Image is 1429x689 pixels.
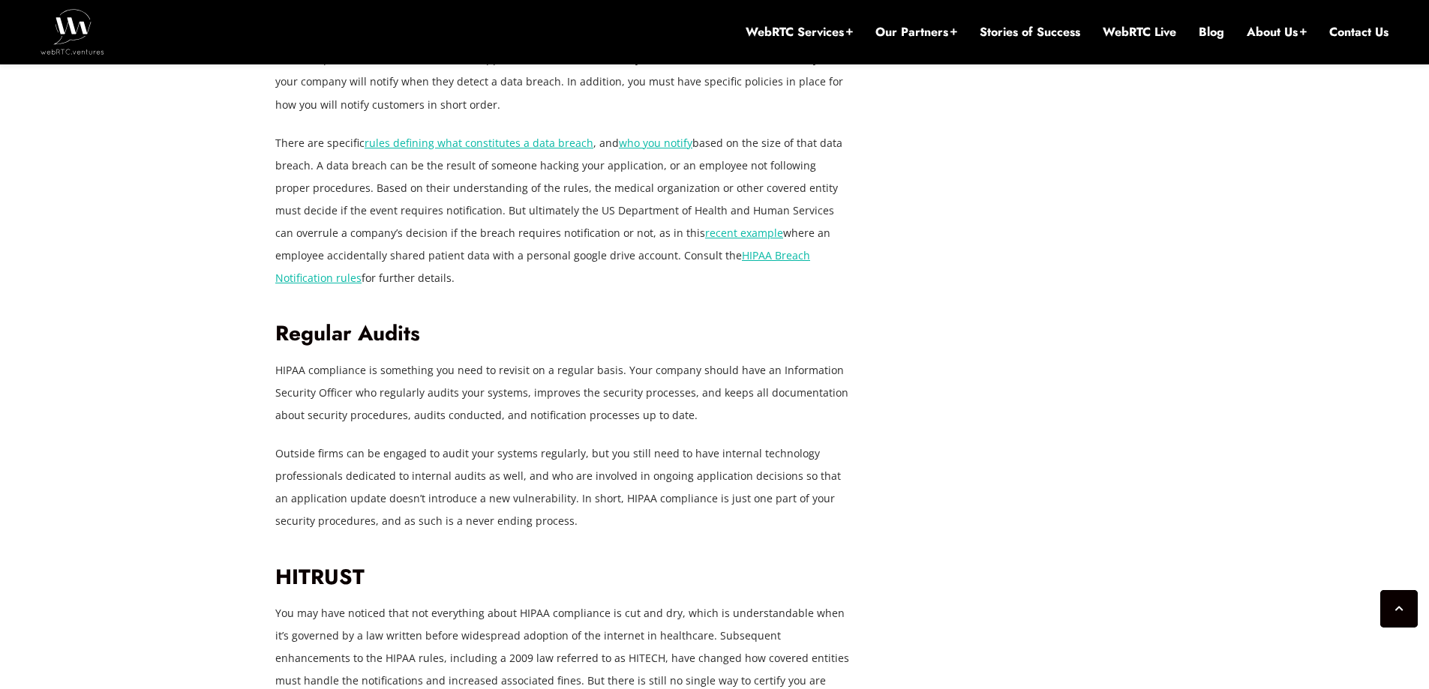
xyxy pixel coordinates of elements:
[705,226,783,240] a: recent example
[746,24,853,40] a: WebRTC Services
[1247,24,1307,40] a: About Us
[875,24,957,40] a: Our Partners
[1199,24,1224,40] a: Blog
[275,25,853,115] p: Unfortunately even HIPAA compliant apps have data breaches, and so it’s very important that you h...
[41,9,104,54] img: WebRTC.ventures
[619,136,692,150] a: who you notify
[275,132,853,290] p: There are specific , and based on the size of that data breach. A data breach can be the result o...
[1103,24,1176,40] a: WebRTC Live
[275,321,853,347] h2: Regular Audits
[1329,24,1388,40] a: Contact Us
[980,24,1080,40] a: Stories of Success
[275,442,853,532] p: Outside firms can be engaged to audit your systems regularly, but you still need to have internal...
[275,359,853,427] p: HIPAA compliance is something you need to revisit on a regular basis. Your company should have an...
[365,136,593,150] a: rules defining what constitutes a data breach
[275,565,853,591] h2: HITRUST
